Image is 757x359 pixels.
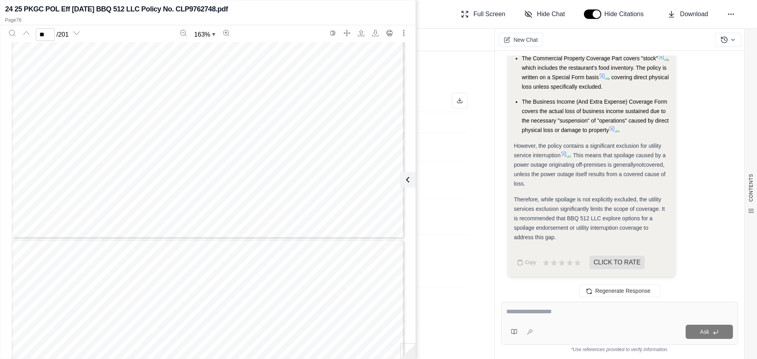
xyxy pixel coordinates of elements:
[513,36,537,44] span: New Chat
[589,256,644,269] span: CLICK TO RATE
[6,27,19,39] button: Search
[514,255,539,270] button: Copy
[514,143,661,158] span: However, the policy contains a significant exclusion for utility service interruption
[525,259,536,266] span: Copy
[5,4,228,15] h2: 24 25 PKGC POL Eff [DATE] BBQ 512 LLC Policy No. CLP9762748.pdf
[501,345,738,353] div: *Use references provided to verify information.
[748,174,754,202] span: CONTENTS
[514,162,665,187] span: covered, unless the power outage itself results from a covered cause of loss.
[522,99,668,133] span: The Business Income (And Extra Expense) Coverage Form covers the actual loss of business income s...
[686,325,733,339] button: Ask
[194,30,211,39] span: 163 %
[341,27,353,39] button: Full screen
[326,27,339,39] button: Switch to the dark theme
[680,9,708,19] span: Download
[369,27,382,39] button: Download
[514,196,665,240] span: Therefore, while spoilage is not explicitly excluded, the utility services exclusion significantl...
[618,127,620,133] span: .
[522,55,658,61] span: The Commercial Property Coverage Part covers "stock"
[20,27,33,39] button: Previous page
[664,6,711,22] button: Download
[514,152,666,168] span: . This means that spoilage caused by a power outage originating off-premises is generally
[458,6,509,22] button: Full Screen
[5,17,411,23] p: Page 76
[522,55,669,80] span: , which includes the restaurant's food inventory. The policy is written on a Special Form basis
[595,288,651,294] span: Regenerate Response
[191,28,218,41] button: Zoom document
[220,27,233,39] button: Zoom in
[474,9,505,19] span: Full Screen
[56,30,69,39] span: / 201
[177,27,190,39] button: Zoom out
[452,93,468,108] button: Download as Excel
[537,9,565,19] span: Hide Chat
[383,27,396,39] button: Print
[521,6,568,22] button: Hide Chat
[36,28,55,41] input: Enter a page number
[700,329,709,335] span: Ask
[355,27,367,39] button: Open file
[70,27,83,39] button: Next page
[579,285,660,297] button: Regenerate Response
[499,33,543,47] button: New Chat
[636,162,643,168] em: not
[397,27,410,39] button: More actions
[604,9,649,19] span: Hide Citations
